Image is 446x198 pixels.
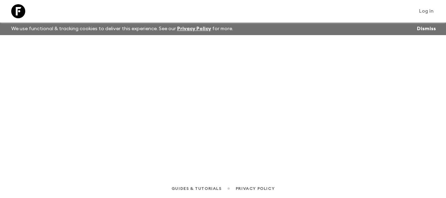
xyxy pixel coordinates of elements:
[171,185,222,192] a: Guides & Tutorials
[177,26,211,31] a: Privacy Policy
[415,6,438,16] a: Log in
[236,185,275,192] a: Privacy Policy
[8,22,236,35] p: We use functional & tracking cookies to deliver this experience. See our for more.
[415,24,438,34] button: Dismiss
